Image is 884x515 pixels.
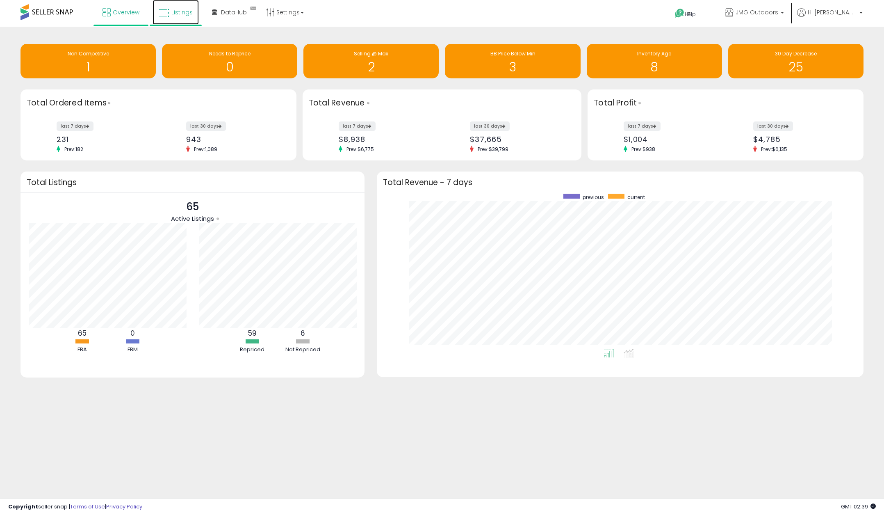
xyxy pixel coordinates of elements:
a: Hi [PERSON_NAME] [797,8,863,27]
span: JMG Outdoors [736,8,778,16]
label: last 30 days [186,121,226,131]
span: Selling @ Max [354,50,388,57]
span: Prev: $6,135 [757,146,791,153]
span: Inventory Age [637,50,671,57]
h3: Total Listings [27,179,358,185]
h3: Total Profit [594,97,857,109]
span: Prev: 182 [60,146,87,153]
span: Overview [113,8,139,16]
h3: Total Revenue [309,97,575,109]
b: 6 [301,328,305,338]
label: last 30 days [753,121,793,131]
b: 0 [130,328,135,338]
h1: 8 [591,60,718,74]
label: last 30 days [470,121,510,131]
a: Non Competitive 1 [21,44,156,78]
span: Active Listings [171,214,214,223]
h1: 2 [308,60,435,74]
div: $37,665 [470,135,567,144]
span: Needs to Reprice [209,50,251,57]
span: DataHub [221,8,247,16]
div: 943 [186,135,282,144]
span: Non Competitive [68,50,109,57]
div: 231 [57,135,153,144]
h1: 1 [25,60,152,74]
i: Get Help [674,8,685,18]
div: $1,004 [624,135,720,144]
div: Repriced [228,346,277,354]
div: FBA [58,346,107,354]
a: Help [668,2,712,27]
div: $8,938 [339,135,436,144]
span: Prev: $6,775 [342,146,378,153]
a: 30 Day Decrease 25 [728,44,863,78]
p: 65 [171,199,214,215]
div: Not Repriced [278,346,327,354]
label: last 7 days [57,121,93,131]
a: Needs to Reprice 0 [162,44,297,78]
h1: 3 [449,60,576,74]
span: previous [583,194,604,201]
h3: Total Ordered Items [27,97,290,109]
span: Help [685,11,696,18]
h1: 25 [732,60,859,74]
div: Tooltip anchor [365,99,372,107]
h1: 0 [166,60,293,74]
span: Prev: $39,799 [474,146,513,153]
span: Hi [PERSON_NAME] [808,8,857,16]
b: 59 [248,328,257,338]
a: BB Price Below Min 3 [445,44,580,78]
div: Tooltip anchor [636,99,643,107]
div: Tooltip anchor [105,99,113,107]
div: FBM [108,346,157,354]
label: last 7 days [339,121,376,131]
span: 30 Day Decrease [775,50,817,57]
span: Prev: 1,089 [190,146,221,153]
a: Inventory Age 8 [587,44,722,78]
label: last 7 days [624,121,661,131]
a: Selling @ Max 2 [303,44,439,78]
h3: Total Revenue - 7 days [383,179,857,185]
span: Prev: $938 [627,146,659,153]
span: BB Price Below Min [490,50,535,57]
b: 65 [78,328,87,338]
div: Tooltip anchor [246,4,260,12]
div: Tooltip anchor [214,215,221,222]
span: Listings [171,8,193,16]
span: current [627,194,645,201]
div: $4,785 [753,135,849,144]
